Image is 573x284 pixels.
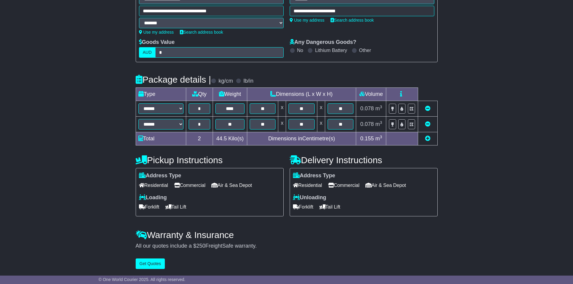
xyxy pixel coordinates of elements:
[180,30,223,35] a: Search address book
[293,202,313,212] span: Forklift
[136,88,186,101] td: Type
[136,258,165,269] button: Get Quotes
[328,181,359,190] span: Commercial
[359,47,371,53] label: Other
[331,18,374,23] a: Search address book
[290,18,325,23] a: Use my address
[139,39,175,46] label: Goods Value
[139,173,181,179] label: Address Type
[297,47,303,53] label: No
[136,132,186,145] td: Total
[380,105,382,109] sup: 3
[360,105,374,111] span: 0.078
[247,132,356,145] td: Dimensions in Centimetre(s)
[360,121,374,127] span: 0.078
[136,155,284,165] h4: Pickup Instructions
[216,136,227,142] span: 44.5
[365,181,406,190] span: Air & Sea Depot
[136,243,438,249] div: All our quotes include a $ FreightSafe warranty.
[186,88,213,101] td: Qty
[315,47,347,53] label: Lithium Battery
[165,202,186,212] span: Tail Lift
[186,132,213,145] td: 2
[290,39,356,46] label: Any Dangerous Goods?
[375,136,382,142] span: m
[375,121,382,127] span: m
[290,155,438,165] h4: Delivery Instructions
[139,47,156,58] label: AUD
[278,117,286,132] td: x
[218,78,233,84] label: kg/cm
[375,105,382,111] span: m
[139,194,167,201] label: Loading
[243,78,253,84] label: lb/in
[139,30,174,35] a: Use my address
[425,136,430,142] a: Add new item
[213,88,247,101] td: Weight
[293,181,322,190] span: Residential
[425,105,430,111] a: Remove this item
[99,277,186,282] span: © One World Courier 2025. All rights reserved.
[293,173,335,179] label: Address Type
[196,243,205,249] span: 250
[174,181,205,190] span: Commercial
[319,202,340,212] span: Tail Lift
[139,181,168,190] span: Residential
[380,120,382,125] sup: 3
[317,101,325,117] td: x
[139,202,159,212] span: Forklift
[136,230,438,240] h4: Warranty & Insurance
[356,88,386,101] td: Volume
[247,88,356,101] td: Dimensions (L x W x H)
[211,181,252,190] span: Air & Sea Depot
[360,136,374,142] span: 0.155
[293,194,326,201] label: Unloading
[213,132,247,145] td: Kilo(s)
[136,75,211,84] h4: Package details |
[278,101,286,117] td: x
[317,117,325,132] td: x
[425,121,430,127] a: Remove this item
[380,135,382,139] sup: 3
